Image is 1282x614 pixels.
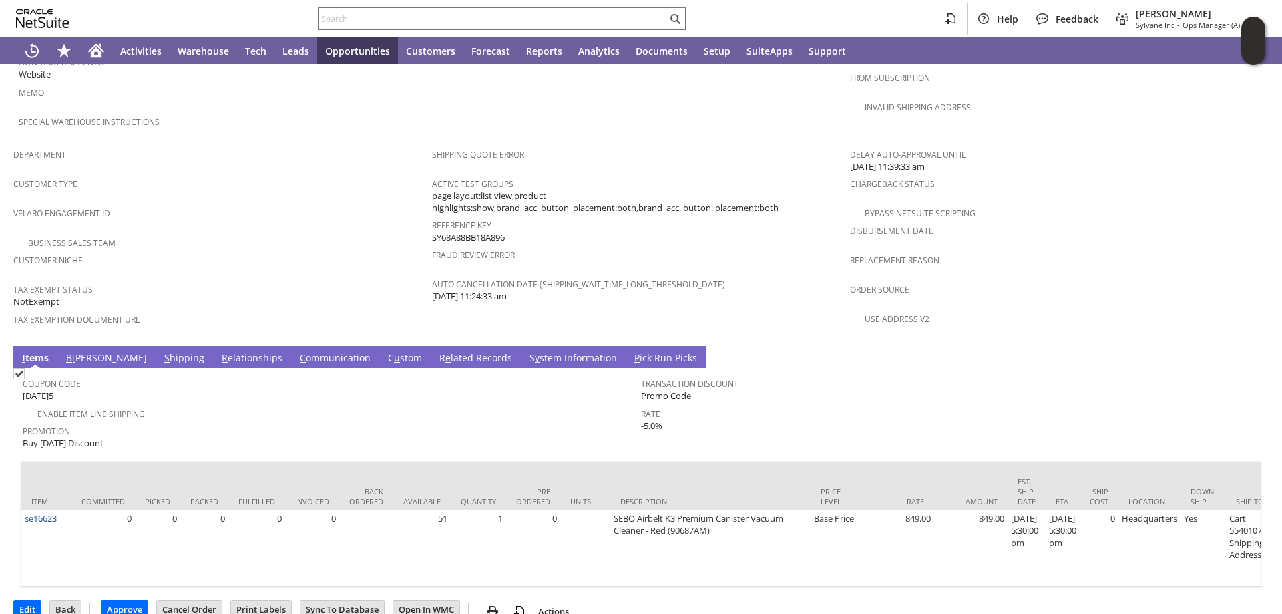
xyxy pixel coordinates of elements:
a: se16623 [25,512,57,524]
a: Reference Key [432,220,491,231]
span: Reports [526,45,562,57]
a: Communication [296,351,374,366]
a: Active Test Groups [432,178,513,190]
img: Checked [13,368,25,379]
a: Related Records [436,351,515,366]
div: Units [570,496,600,506]
span: Feedback [1056,13,1098,25]
a: Recent Records [16,37,48,64]
td: 0 [285,510,339,587]
svg: Home [88,43,104,59]
a: Documents [628,37,696,64]
a: Rate [641,408,660,420]
a: Tax Exemption Document URL [13,314,140,325]
a: Customer Niche [13,255,83,266]
div: Amount [944,496,998,506]
td: 849.00 [861,510,934,587]
a: Special Warehouse Instructions [19,116,160,128]
svg: Recent Records [24,43,40,59]
span: Documents [636,45,688,57]
div: Packed [190,496,218,506]
td: 1 [451,510,506,587]
a: SuiteApps [738,37,801,64]
a: Shipping Quote Error [432,149,524,160]
td: 0 [135,510,180,587]
iframe: Click here to launch Oracle Guided Learning Help Panel [1241,17,1265,65]
div: Available [403,496,441,506]
svg: logo [16,9,69,28]
span: Leads [282,45,309,57]
div: Shortcuts [48,37,80,64]
span: Customers [406,45,455,57]
span: Warehouse [178,45,229,57]
span: Activities [120,45,162,57]
span: Ops Manager (A) (F2L) [1183,20,1258,30]
div: Rate [871,496,924,506]
span: P [634,351,640,364]
a: Disbursement Date [850,225,933,237]
a: Bypass NetSuite Scripting [865,208,976,219]
a: Home [80,37,112,64]
span: Help [997,13,1018,25]
a: Shipping [161,351,208,366]
span: Support [809,45,846,57]
a: Relationships [218,351,286,366]
a: Customer Type [13,178,77,190]
span: [DATE] 11:24:33 am [432,290,507,303]
a: Analytics [570,37,628,64]
a: Velaro Engagement ID [13,208,110,219]
svg: Shortcuts [56,43,72,59]
a: Promotion [23,426,70,437]
a: Memo [19,87,44,98]
td: 51 [393,510,451,587]
span: Oracle Guided Learning Widget. To move around, please hold and drag [1241,41,1265,65]
div: Pre Ordered [516,486,550,506]
td: 0 [506,510,560,587]
a: Order Source [850,284,909,295]
a: Auto Cancellation Date (shipping_wait_time_long_threshold_date) [432,279,725,290]
span: C [300,351,306,364]
a: Items [19,351,52,366]
span: Buy [DATE] Discount [23,437,103,450]
span: Analytics [578,45,620,57]
span: NotExempt [13,295,59,308]
a: Pick Run Picks [631,351,700,366]
div: Item [31,496,61,506]
td: 0 [1080,510,1118,587]
span: Tech [245,45,266,57]
div: ETA [1056,496,1070,506]
div: Price Level [821,486,851,506]
span: R [222,351,228,364]
a: Setup [696,37,738,64]
span: y [535,351,540,364]
td: SEBO Airbelt K3 Premium Canister Vacuum Cleaner - Red (90687AM) [610,510,811,587]
span: SY68A88BB18A896 [432,231,505,244]
div: Invoiced [295,496,329,506]
td: 0 [228,510,285,587]
span: S [164,351,170,364]
span: page layout:list view,product highlights:show,brand_acc_button_placement:both,brand_acc_button_pl... [432,190,844,214]
a: Support [801,37,854,64]
a: Reports [518,37,570,64]
a: Delay Auto-Approval Until [850,149,966,160]
td: Yes [1181,510,1226,587]
td: [DATE] 5:30:00 pm [1046,510,1080,587]
a: Chargeback Status [850,178,935,190]
span: [DATE] 11:39:33 am [850,160,925,173]
a: Forecast [463,37,518,64]
a: Leads [274,37,317,64]
div: Down. Ship [1191,486,1216,506]
input: Search [319,11,667,27]
div: Back Ordered [349,486,383,506]
span: [PERSON_NAME] [1136,7,1258,20]
a: Fraud Review Error [432,249,515,261]
span: SuiteApps [746,45,793,57]
div: Description [620,496,801,506]
td: Cart 5540107: Shipping Address [1226,510,1276,587]
a: B[PERSON_NAME] [63,351,150,366]
a: Use Address V2 [865,313,929,325]
span: I [22,351,25,364]
div: Committed [81,496,125,506]
a: Activities [112,37,170,64]
a: Opportunities [317,37,398,64]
